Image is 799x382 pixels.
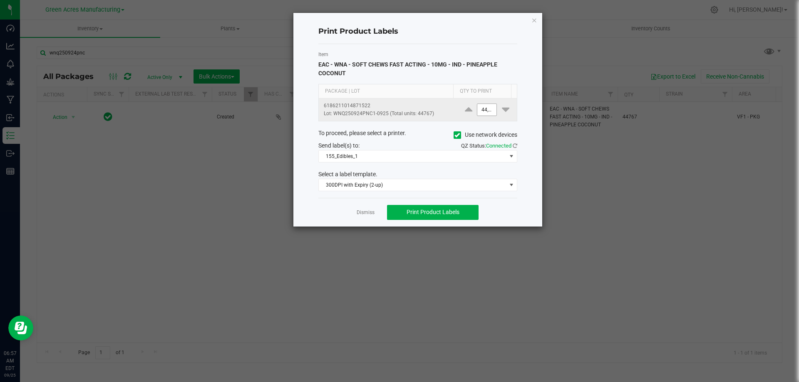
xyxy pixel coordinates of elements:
[312,129,524,141] div: To proceed, please select a printer.
[454,131,517,139] label: Use network devices
[319,179,506,191] span: 300DPI with Expiry (2-up)
[318,61,497,76] span: EAC - WNA - SOFT CHEWS FAST ACTING - 10MG - IND - PINEAPPLE COCONUT
[357,209,375,216] a: Dismiss
[324,102,452,110] p: 6186211014871522
[453,84,511,99] th: Qty to Print
[312,170,524,179] div: Select a label template.
[318,51,517,58] label: Item
[324,110,452,118] p: Lot: WNQ250924PNC1-0925 (Total units: 44767)
[486,143,511,149] span: Connected
[318,26,517,37] h4: Print Product Labels
[8,315,33,340] iframe: Resource center
[407,209,459,215] span: Print Product Labels
[319,84,453,99] th: Package | Lot
[319,150,506,162] span: 155_Edibles_1
[387,205,479,220] button: Print Product Labels
[318,142,360,149] span: Send label(s) to:
[461,143,517,149] span: QZ Status:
